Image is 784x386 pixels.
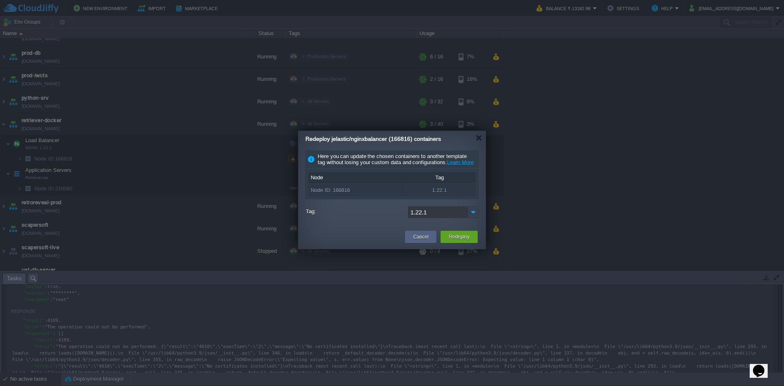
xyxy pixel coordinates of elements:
div: 1.22.1 [403,185,476,196]
div: Node ID: 166816 [309,185,402,196]
button: Redeploy [449,233,470,241]
a: Learn More [447,159,474,165]
span: Redeploy jelastic/nginxbalancer (166816) containers [305,136,441,142]
iframe: chat widget [750,353,776,378]
div: Tag [403,172,476,183]
div: Node [309,172,402,183]
label: Tag: [306,206,406,216]
div: Here you can update the chosen containers to another template tag without losing your custom data... [305,150,479,169]
button: Cancel [413,233,428,241]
